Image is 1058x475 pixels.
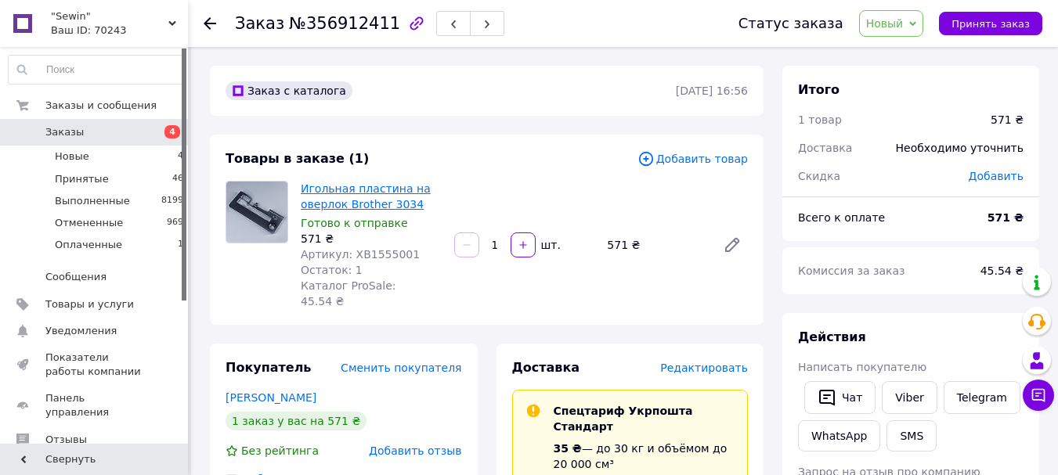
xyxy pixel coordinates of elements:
[226,360,311,375] span: Покупатель
[738,16,843,31] div: Статус заказа
[289,14,400,33] span: №356912411
[241,444,319,457] span: Без рейтинга
[886,420,937,452] button: SMS
[235,14,284,33] span: Заказ
[301,217,408,229] span: Готово к отправке
[45,324,117,338] span: Уведомления
[969,170,1024,182] span: Добавить
[164,125,180,139] span: 4
[988,211,1024,224] b: 571 ₴
[512,360,580,375] span: Доставка
[991,112,1024,128] div: 571 ₴
[161,194,183,208] span: 8199
[301,248,420,261] span: Артикул: XB1555001
[798,329,866,344] span: Действия
[601,234,710,256] div: 571 ₴
[55,172,109,186] span: Принятые
[798,420,880,452] a: WhatsApp
[226,412,367,430] div: 1 заказ у вас на 571 ₴
[178,238,183,252] span: 1
[804,381,876,414] button: Чат
[798,142,852,154] span: Доставка
[341,362,461,374] span: Сменить покупателя
[939,12,1042,35] button: Принять заказ
[301,279,395,308] span: Каталог ProSale: 45.54 ₴
[951,18,1030,30] span: Принять заказ
[55,238,122,252] span: Оплаченные
[798,361,926,373] span: Написать покупателю
[55,194,130,208] span: Выполненные
[55,149,89,164] span: Новые
[798,170,840,182] span: Скидка
[55,216,123,230] span: Отмененные
[301,182,431,211] a: Игольная пластина на оверлок Brother 3034
[45,351,145,379] span: Показатели работы компании
[1023,380,1054,411] button: Чат с покупателем
[9,56,184,84] input: Поиск
[637,150,748,167] span: Добавить товар
[45,270,107,284] span: Сообщения
[798,264,905,277] span: Комиссия за заказ
[45,391,145,419] span: Панель управления
[554,442,582,455] span: 35 ₴
[51,23,188,38] div: Ваш ID: 70243
[45,433,87,447] span: Отзывы
[798,82,840,97] span: Итого
[226,81,352,100] div: Заказ с каталога
[301,264,363,276] span: Остаток: 1
[369,444,461,457] span: Добавить отзыв
[167,216,183,230] span: 969
[676,85,748,97] time: [DATE] 16:56
[537,237,562,253] div: шт.
[45,125,84,139] span: Заказы
[886,131,1033,165] div: Необходимо уточнить
[45,297,134,311] span: Товары и услуги
[204,16,216,31] div: Вернуться назад
[882,381,937,414] a: Viber
[798,113,842,126] span: 1 товар
[226,391,316,404] a: [PERSON_NAME]
[226,182,287,243] img: Игольная пластина на оверлок Brother 3034
[178,149,183,164] span: 4
[944,381,1020,414] a: Telegram
[226,151,369,166] span: Товары в заказе (1)
[554,405,693,433] span: Спецтариф Укрпошта Стандарт
[45,99,157,113] span: Заказы и сообщения
[866,17,904,30] span: Новый
[301,231,442,246] div: 571 ₴
[980,264,1024,277] span: 45.54 ₴
[51,9,168,23] span: "Sewin"
[717,229,748,261] a: Редактировать
[660,362,748,374] span: Редактировать
[554,441,735,472] div: — до 30 кг и объёмом до 20 000 см³
[172,172,183,186] span: 46
[798,211,885,224] span: Всего к оплате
